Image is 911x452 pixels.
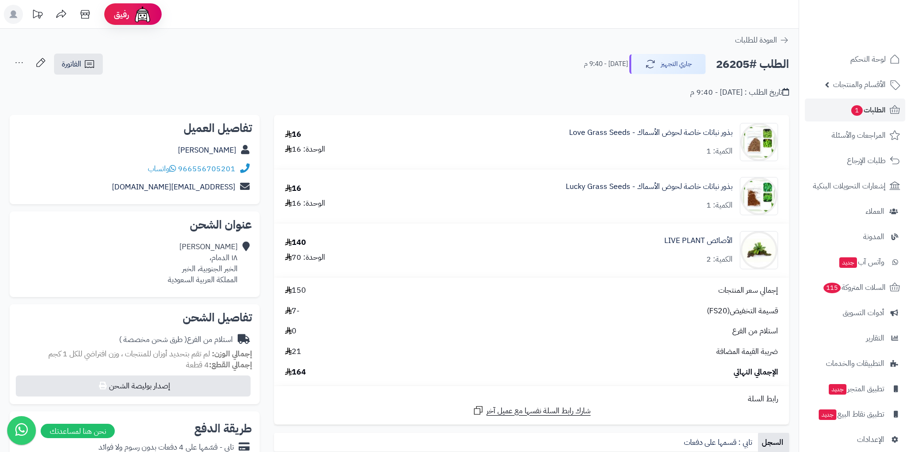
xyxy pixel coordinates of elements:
a: التقارير [805,327,905,350]
span: جديد [829,384,846,395]
a: الطلبات1 [805,99,905,121]
span: رفيق [114,9,129,20]
a: العملاء [805,200,905,223]
span: 0 [285,326,296,337]
a: تابي : قسمها على دفعات [680,433,758,452]
img: 1670312342-bucephalandra-wavy-leaf-on-root-with-moss-90x90.jpg [740,231,778,269]
a: تطبيق المتجرجديد [805,377,905,400]
span: شارك رابط السلة نفسها مع عميل آخر [486,406,591,417]
a: العودة للطلبات [735,34,789,46]
span: الأقسام والمنتجات [833,78,886,91]
span: ضريبة القيمة المضافة [716,346,778,357]
span: المدونة [863,230,884,243]
a: شارك رابط السلة نفسها مع عميل آخر [472,405,591,417]
span: الإعدادات [857,433,884,446]
h2: تفاصيل الشحن [17,312,252,323]
span: التطبيقات والخدمات [826,357,884,370]
strong: إجمالي الوزن: [212,348,252,360]
span: التقارير [866,331,884,345]
div: 16 [285,129,301,140]
a: السلات المتروكة115 [805,276,905,299]
a: وآتس آبجديد [805,251,905,274]
a: السجل [758,433,789,452]
a: طلبات الإرجاع [805,149,905,172]
span: إجمالي سعر المنتجات [718,285,778,296]
span: استلام من الفرع [732,326,778,337]
a: [EMAIL_ADDRESS][DOMAIN_NAME] [112,181,235,193]
div: [PERSON_NAME] ١٨ الدمام، الخبر الجنوبية، الخبر المملكة العربية السعودية [168,242,238,285]
a: 966556705201 [178,163,235,175]
div: الكمية: 1 [706,146,733,157]
a: تحديثات المنصة [25,5,49,26]
div: 140 [285,237,306,248]
span: 164 [285,367,306,378]
span: جديد [819,409,836,420]
span: وآتس آب [838,255,884,269]
a: الأصائص LIVE PLANT [664,235,733,246]
span: إشعارات التحويلات البنكية [813,179,886,193]
small: 4 قطعة [186,359,252,371]
a: الفاتورة [54,54,103,75]
div: استلام من الفرع [119,334,233,345]
span: 150 [285,285,306,296]
span: تطبيق المتجر [828,382,884,396]
span: ( طرق شحن مخصصة ) [119,334,187,345]
button: جاري التجهيز [629,54,706,74]
span: العملاء [866,205,884,218]
span: جديد [839,257,857,268]
span: -7 [285,306,299,317]
div: الكمية: 1 [706,200,733,211]
a: المراجعات والأسئلة [805,124,905,147]
span: أدوات التسويق [843,306,884,320]
div: الوحدة: 16 [285,198,325,209]
a: إشعارات التحويلات البنكية [805,175,905,198]
a: الإعدادات [805,428,905,451]
span: 21 [285,346,301,357]
span: الفاتورة [62,58,81,70]
span: الإجمالي النهائي [734,367,778,378]
span: لوحة التحكم [850,53,886,66]
span: 115 [823,283,841,293]
span: طلبات الإرجاع [847,154,886,167]
span: العودة للطلبات [735,34,777,46]
img: 1682660052-22450215_ffc1a3937-a47a7-46f9-a315-9ease098e6d5b_102a4_1024-2000x2000wvbnmkjhgyuio543s... [740,123,778,161]
div: 16 [285,183,301,194]
span: السلات المتروكة [823,281,886,294]
a: لوحة التحكم [805,48,905,71]
a: المدونة [805,225,905,248]
a: التطبيقات والخدمات [805,352,905,375]
div: الوحدة: 16 [285,144,325,155]
h2: الطلب #26205 [716,55,789,74]
span: قسيمة التخفيض(FS20) [707,306,778,317]
h2: طريقة الدفع [194,423,252,434]
a: أدوات التسويق [805,301,905,324]
img: ai-face.png [133,5,152,24]
h2: عنوان الشحن [17,219,252,231]
h2: تفاصيل العميل [17,122,252,134]
a: تطبيق نقاط البيعجديد [805,403,905,426]
a: بذور نباتات خاصة لحوض الأسماك - Love Grass Seeds [569,127,733,138]
strong: إجمالي القطع: [209,359,252,371]
div: الكمية: 2 [706,254,733,265]
span: لم تقم بتحديد أوزان للمنتجات ، وزن افتراضي للكل 1 كجم [48,348,210,360]
img: 1682660134-22450215_ffc13edc9ol.x2000w-90x90.jpg [740,177,778,215]
button: إصدار بوليصة الشحن [16,375,251,397]
div: الوحدة: 70 [285,252,325,263]
span: المراجعات والأسئلة [832,129,886,142]
span: الطلبات [850,103,886,117]
span: تطبيق نقاط البيع [818,408,884,421]
div: رابط السلة [278,394,785,405]
a: بذور نباتات خاصة لحوض الأسماك - Lucky Grass Seeds [566,181,733,192]
a: [PERSON_NAME] [178,144,236,156]
small: [DATE] - 9:40 م [584,59,628,69]
div: تاريخ الطلب : [DATE] - 9:40 م [690,87,789,98]
a: واتساب [148,163,176,175]
span: 1 [851,105,863,116]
